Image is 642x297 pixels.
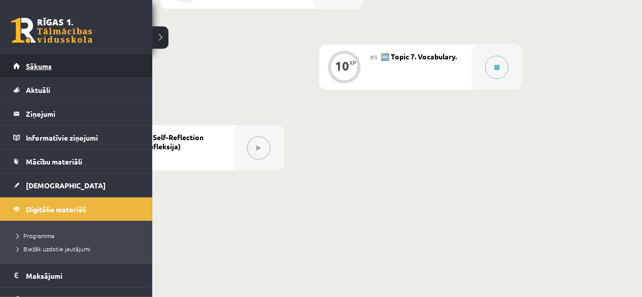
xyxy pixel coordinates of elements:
legend: Informatīvie ziņojumi [26,126,140,149]
a: Biežāk uzdotie jautājumi [13,244,142,253]
legend: Maksājumi [26,264,140,287]
span: #8 [370,53,378,61]
span: Sākums [26,61,52,71]
legend: Ziņojumi [26,102,140,125]
a: Informatīvie ziņojumi [13,126,140,149]
div: 10 [335,61,349,71]
span: Mācību materiāli [26,157,82,166]
span: Aktuāli [26,85,50,94]
a: Ziņojumi [13,102,140,125]
span: Digitālie materiāli [26,205,86,214]
span: Programma [13,232,54,240]
a: Mācību materiāli [13,150,140,173]
a: Digitālie materiāli [13,197,140,221]
a: Sākums [13,54,140,78]
span: [DEMOGRAPHIC_DATA] [26,181,106,190]
span: 🔤 Topic 7. Vocabulary. [381,52,457,61]
a: Aktuāli [13,78,140,102]
a: [DEMOGRAPHIC_DATA] [13,174,140,197]
a: Programma [13,231,142,240]
div: XP [349,60,356,65]
a: Maksājumi [13,264,140,287]
span: 🤔 Self-Reflection (pašrefleksija) [132,133,204,151]
a: Rīgas 1. Tālmācības vidusskola [11,18,92,43]
span: Biežāk uzdotie jautājumi [13,245,90,253]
